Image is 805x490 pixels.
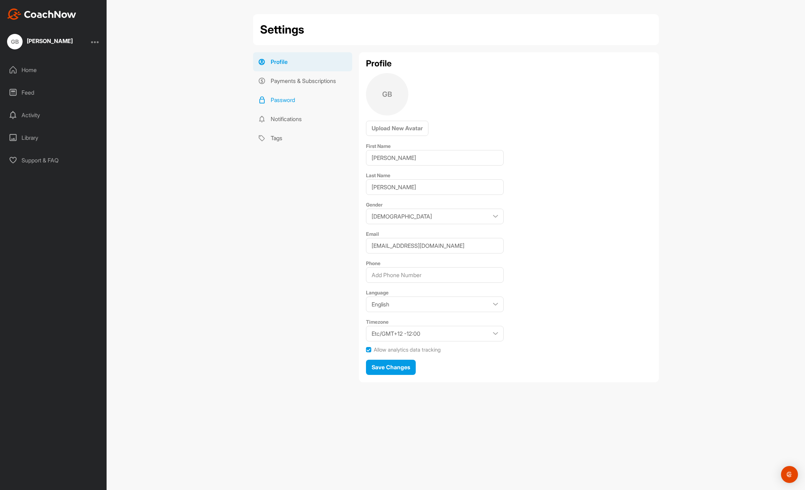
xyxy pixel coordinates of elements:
[366,143,391,149] label: First Name
[366,360,416,375] button: Save Changes
[4,106,103,124] div: Activity
[27,38,73,44] div: [PERSON_NAME]
[366,121,428,136] button: Upload New Avatar
[366,260,380,266] label: Phone
[366,289,389,295] label: Language
[372,125,423,132] span: Upload New Avatar
[253,52,352,71] a: Profile
[4,84,103,101] div: Feed
[366,319,389,325] label: Timezone
[253,90,352,109] a: Password
[253,109,352,129] a: Notifications
[366,202,383,208] label: Gender
[366,267,504,283] input: Add Phone Number
[260,21,304,38] h2: Settings
[4,61,103,79] div: Home
[4,151,103,169] div: Support & FAQ
[366,73,408,115] div: GB
[781,466,798,483] div: Open Intercom Messenger
[4,129,103,147] div: Library
[366,59,652,68] h2: Profile
[7,8,76,20] img: CoachNow
[253,129,352,148] a: Tags
[366,231,379,237] label: Email
[374,347,441,353] label: Allow analytics data tracking
[372,364,410,371] span: Save Changes
[253,71,352,90] a: Payments & Subscriptions
[366,172,390,178] label: Last Name
[7,34,23,49] div: GB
